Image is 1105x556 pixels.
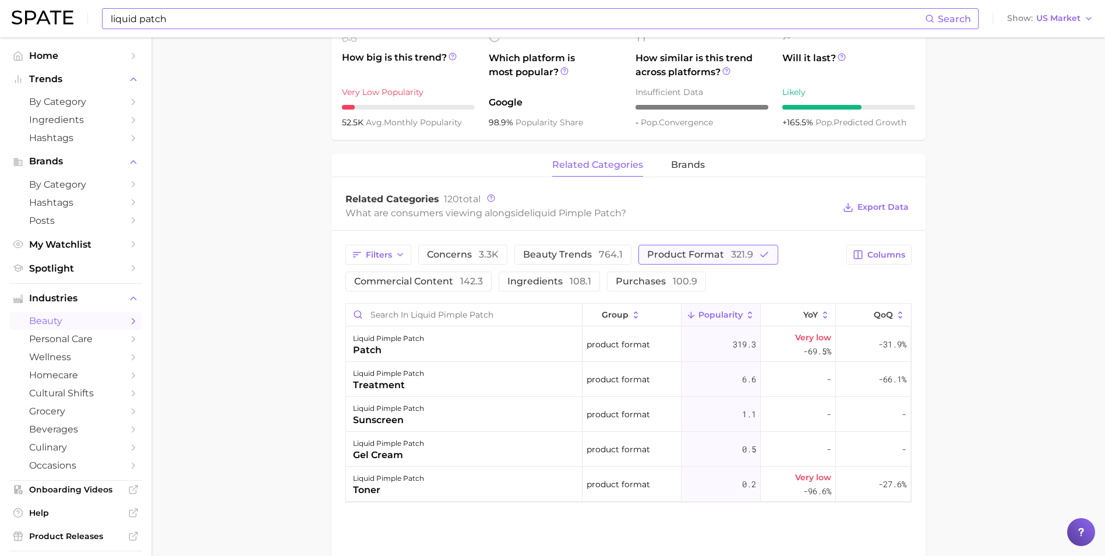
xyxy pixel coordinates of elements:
button: Popularity [682,304,761,326]
span: ingredients [507,277,591,286]
button: Brands [9,153,142,170]
span: Will it last? [782,51,915,79]
button: liquid pimple patchsunscreenproduct format1.1-- [346,397,911,432]
span: YoY [803,310,818,319]
span: culinary [29,442,122,453]
span: group [602,310,629,319]
span: -96.6% [803,484,831,498]
a: Ingredients [9,111,142,129]
span: Home [29,50,122,61]
span: Which platform is most popular? [489,51,622,90]
span: product format [647,250,753,259]
span: predicted growth [815,117,906,128]
a: Help [9,504,142,522]
a: occasions [9,456,142,474]
span: Posts [29,215,122,226]
button: Filters [345,245,411,265]
span: beauty [29,315,122,326]
span: - [827,442,831,456]
div: liquid pimple patch [353,367,424,381]
button: Export Data [840,199,911,216]
span: 0.2 [742,477,756,491]
a: wellness [9,348,142,366]
span: Onboarding Videos [29,484,122,495]
span: Show [1007,15,1033,22]
span: beverages [29,424,122,435]
span: -27.6% [878,477,906,491]
a: beverages [9,420,142,438]
span: convergence [641,117,713,128]
span: - [827,372,831,386]
abbr: average [366,117,384,128]
span: - [636,117,641,128]
span: total [444,193,481,205]
span: monthly popularity [366,117,462,128]
span: brands [671,160,705,170]
a: culinary [9,438,142,456]
div: Very Low Popularity [342,85,475,99]
span: concerns [427,250,499,259]
div: Insufficient Data [636,85,768,99]
input: Search in liquid pimple patch [346,304,582,326]
span: Industries [29,293,122,304]
button: liquid pimple patchtreatmentproduct format6.6--66.1% [346,362,911,397]
a: grocery [9,402,142,420]
span: +165.5% [782,117,815,128]
span: Brands [29,156,122,167]
span: 108.1 [570,276,591,287]
span: commercial content [354,277,483,286]
span: -69.5% [803,344,831,358]
span: Very low [795,470,831,484]
a: by Category [9,175,142,193]
span: - [902,442,906,456]
div: patch [353,343,424,357]
div: – / 10 [636,105,768,110]
span: Very low [795,330,831,344]
div: liquid pimple patch [353,437,424,451]
span: 100.9 [673,276,697,287]
span: product format [587,337,650,351]
span: beauty trends [523,250,623,259]
button: Industries [9,290,142,307]
span: by Category [29,96,122,107]
span: -66.1% [878,372,906,386]
abbr: popularity index [641,117,659,128]
span: 98.9% [489,117,516,128]
button: QoQ [836,304,910,326]
span: Product Releases [29,531,122,541]
span: QoQ [874,310,893,319]
span: grocery [29,406,122,417]
img: SPATE [12,10,73,24]
span: - [902,407,906,421]
a: Hashtags [9,193,142,212]
a: personal care [9,330,142,348]
div: 6 / 10 [782,105,915,110]
span: product format [587,477,650,491]
a: beauty [9,312,142,330]
abbr: popularity index [815,117,834,128]
span: - [827,407,831,421]
span: How similar is this trend across platforms? [636,51,768,79]
div: liquid pimple patch [353,471,424,485]
a: Product Releases [9,527,142,545]
span: by Category [29,179,122,190]
div: Likely [782,85,915,99]
span: Ingredients [29,114,122,125]
div: toner [353,483,424,497]
button: Columns [846,245,911,265]
span: homecare [29,370,122,381]
span: 142.3 [460,276,483,287]
input: Search here for a brand, industry, or ingredient [110,9,925,29]
span: 3.3k [479,249,499,260]
a: Onboarding Videos [9,481,142,498]
span: 52.5k [342,117,366,128]
span: 120 [444,193,459,205]
span: Spotlight [29,263,122,274]
span: purchases [616,277,697,286]
span: 1.1 [742,407,756,421]
span: Help [29,508,122,518]
span: How big is this trend? [342,51,475,79]
span: wellness [29,351,122,363]
span: related categories [552,160,643,170]
span: 319.3 [733,337,756,351]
